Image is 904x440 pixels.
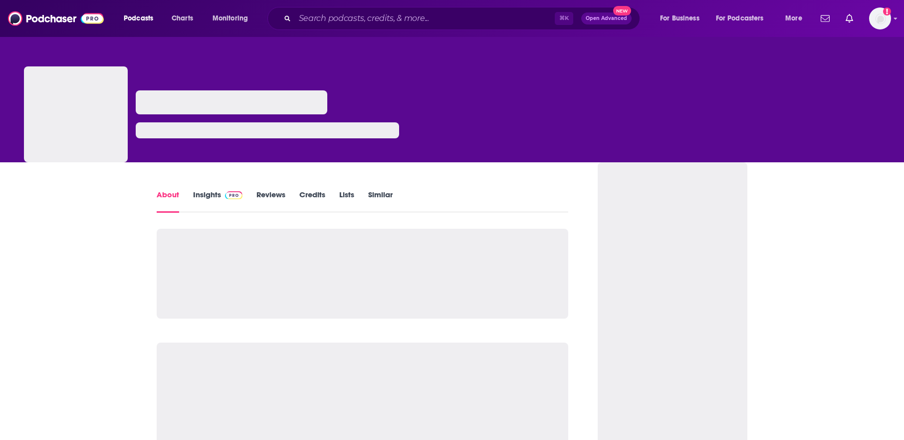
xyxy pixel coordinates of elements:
img: Podchaser Pro [225,191,242,199]
img: User Profile [869,7,891,29]
span: New [613,6,631,15]
button: open menu [778,10,815,26]
span: For Podcasters [716,11,764,25]
input: Search podcasts, credits, & more... [295,10,555,26]
span: Monitoring [213,11,248,25]
button: open menu [653,10,712,26]
span: Open Advanced [586,16,627,21]
a: Show notifications dropdown [842,10,857,27]
button: open menu [206,10,261,26]
a: About [157,190,179,213]
span: ⌘ K [555,12,573,25]
button: open menu [117,10,166,26]
a: Show notifications dropdown [817,10,834,27]
span: Charts [172,11,193,25]
a: Reviews [256,190,285,213]
a: InsightsPodchaser Pro [193,190,242,213]
span: More [785,11,802,25]
span: Podcasts [124,11,153,25]
button: Show profile menu [869,7,891,29]
svg: Add a profile image [883,7,891,15]
a: Lists [339,190,354,213]
a: Similar [368,190,393,213]
span: Logged in as shubbardidpr [869,7,891,29]
img: Podchaser - Follow, Share and Rate Podcasts [8,9,104,28]
span: For Business [660,11,699,25]
div: Search podcasts, credits, & more... [277,7,650,30]
button: Open AdvancedNew [581,12,632,24]
a: Credits [299,190,325,213]
button: open menu [709,10,778,26]
a: Charts [165,10,199,26]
